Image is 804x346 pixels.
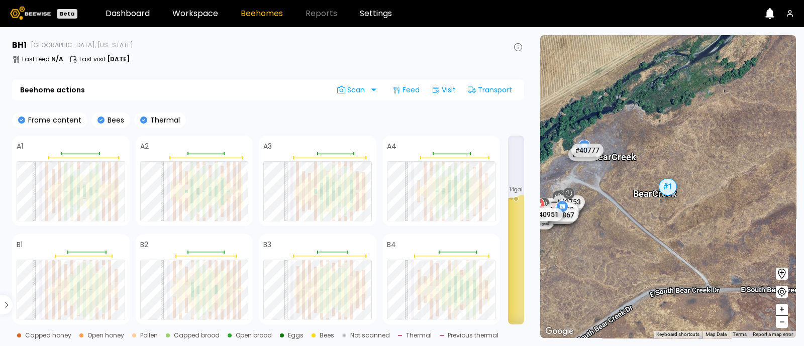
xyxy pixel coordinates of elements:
h4: B2 [140,241,148,248]
div: Bear Creek [633,177,677,198]
button: + [776,304,788,316]
a: Dashboard [106,10,150,18]
div: # 40801 [543,211,575,224]
h4: B4 [387,241,396,248]
b: [DATE] [107,55,130,63]
div: Beta [57,9,77,19]
div: Capped honey [25,332,71,338]
h4: A4 [387,143,396,150]
h4: B3 [263,241,271,248]
img: Google [543,325,576,338]
a: Open this area in Google Maps (opens a new window) [543,325,576,338]
h4: A1 [17,143,23,150]
a: Settings [360,10,392,18]
p: Thermal [147,117,180,124]
b: Beehome actions [20,86,85,93]
button: Map Data [706,331,727,338]
div: Visit [428,82,460,98]
p: Last feed : [22,56,63,62]
div: Open brood [236,332,272,338]
div: Bees [320,332,334,338]
div: Thermal [406,332,432,338]
div: # 40852 [545,209,577,222]
span: 14 gal [510,187,523,192]
div: Transport [464,82,516,98]
h4: A3 [263,143,272,150]
a: Beehomes [241,10,283,18]
img: Beewise logo [10,7,51,20]
div: Open honey [87,332,124,338]
div: # 1 [659,178,677,195]
span: [GEOGRAPHIC_DATA], [US_STATE] [31,42,133,48]
p: Last visit : [79,56,130,62]
h3: BH 1 [12,41,27,49]
span: Reports [306,10,337,18]
button: Keyboard shortcuts [656,331,699,338]
a: Workspace [172,10,218,18]
div: # 40777 [572,143,604,156]
span: Scan [337,86,368,94]
div: Capped brood [174,332,220,338]
div: Eggs [288,332,304,338]
div: # 40951 [531,208,563,221]
button: – [776,316,788,328]
div: Feed [388,82,424,98]
div: Not scanned [350,332,390,338]
div: Bear Creek [592,141,636,162]
a: Report a map error [753,331,793,337]
div: Pollen [140,332,158,338]
span: – [779,316,785,328]
p: Bees [105,117,124,124]
h4: B1 [17,241,23,248]
span: + [779,303,785,316]
h4: A2 [140,143,149,150]
p: Frame content [25,117,81,124]
div: Previous thermal [448,332,498,338]
b: N/A [51,55,63,63]
div: # 40792 [568,147,600,160]
a: Terms (opens in new tab) [733,331,747,337]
